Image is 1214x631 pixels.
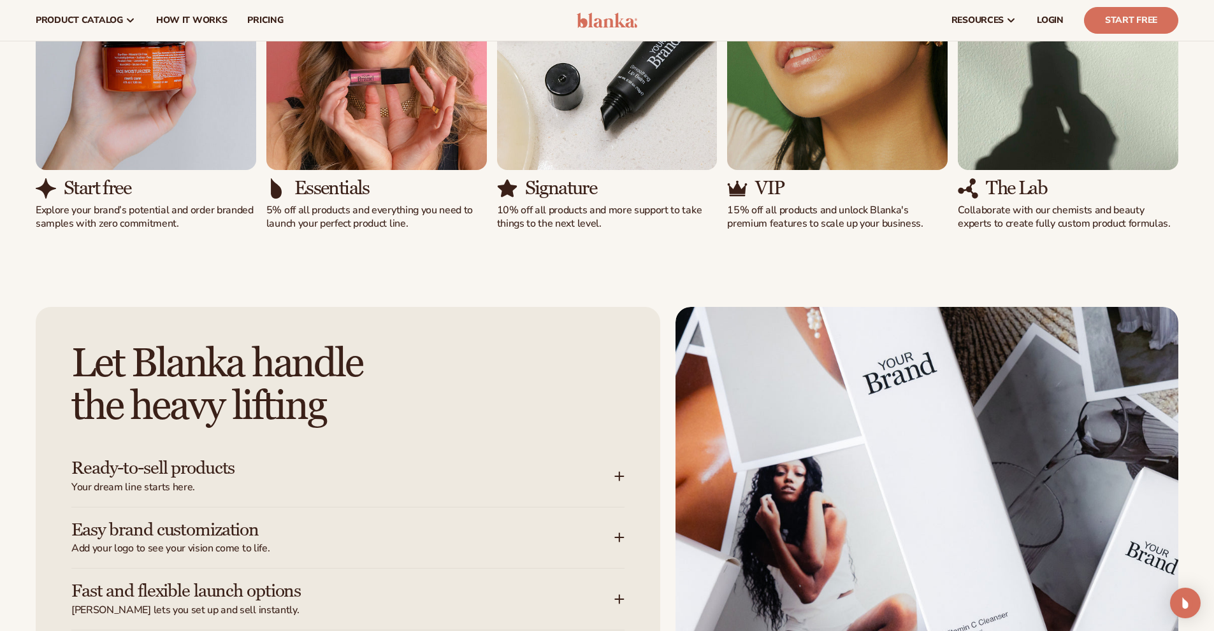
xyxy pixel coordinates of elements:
div: Open Intercom Messenger [1170,588,1201,618]
img: logo [577,13,637,28]
p: Collaborate with our chemists and beauty experts to create fully custom product formulas. [958,204,1178,230]
h3: Easy brand customization [71,520,576,540]
img: Shopify Image 8 [36,178,56,199]
img: Shopify Image 14 [727,178,748,199]
span: product catalog [36,15,123,25]
span: pricing [247,15,283,25]
span: Add your logo to see your vision come to life. [71,542,614,555]
a: Start Free [1084,7,1178,34]
h3: Fast and flexible launch options [71,581,576,601]
p: 5% off all products and everything you need to launch your perfect product line. [266,204,487,230]
img: Shopify Image 10 [266,178,287,199]
h3: The Lab [986,178,1047,199]
h2: Let Blanka handle the heavy lifting [71,343,625,428]
h3: Signature [525,178,597,199]
img: Shopify Image 16 [958,178,978,199]
h3: VIP [755,178,784,199]
span: How It Works [156,15,228,25]
p: Explore your brand’s potential and order branded samples with zero commitment. [36,204,256,230]
h3: Start free [64,178,131,199]
h3: Ready-to-sell products [71,458,576,478]
p: 10% off all products and more support to take things to the next level. [497,204,718,230]
span: Your dream line starts here. [71,481,614,494]
span: LOGIN [1037,15,1064,25]
h3: Essentials [294,178,370,199]
span: resources [951,15,1004,25]
img: Shopify Image 12 [497,178,517,199]
span: [PERSON_NAME] lets you set up and sell instantly. [71,604,614,617]
p: 15% off all products and unlock Blanka's premium features to scale up your business. [727,204,948,230]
